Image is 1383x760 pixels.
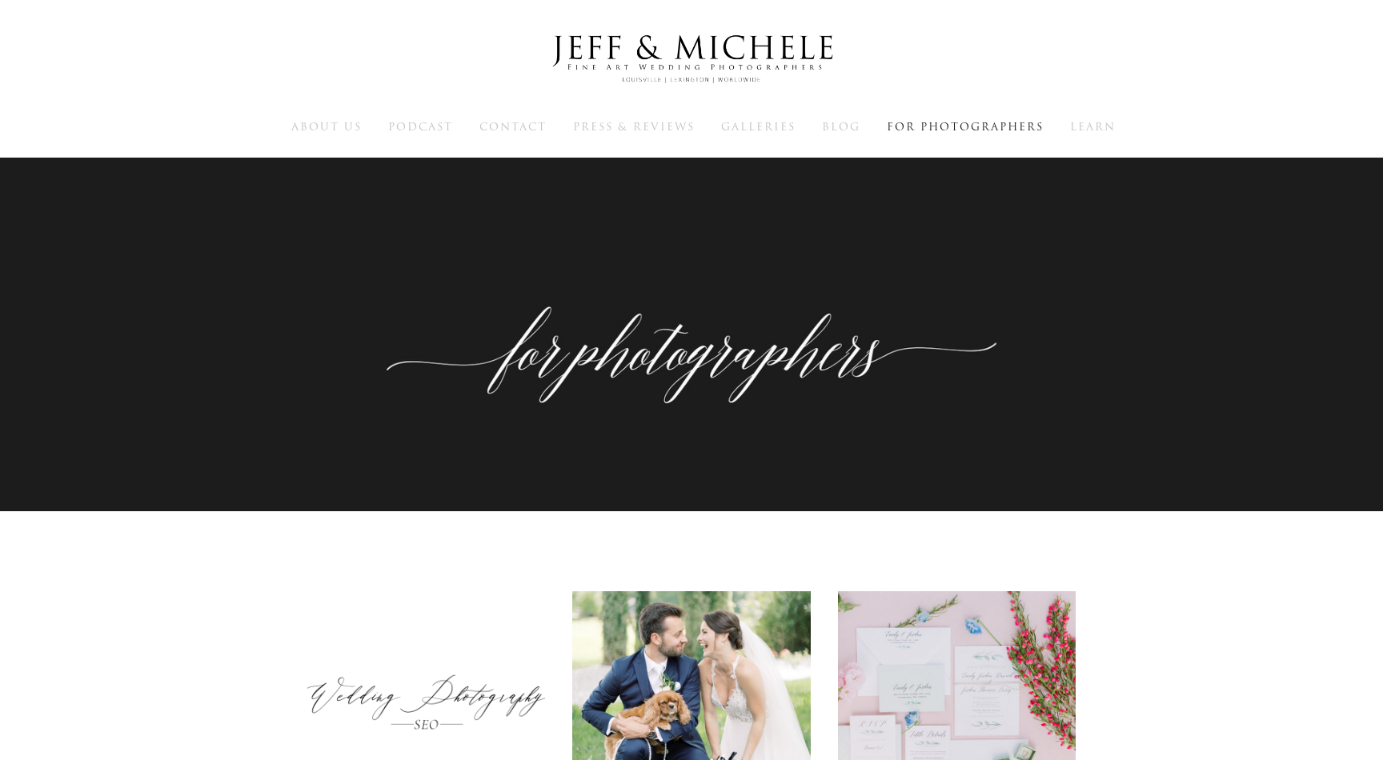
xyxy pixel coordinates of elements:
a: Blog [822,119,860,134]
a: For Photographers [887,119,1044,134]
a: Contact [479,119,547,134]
a: Learn [1070,119,1116,134]
p: Education, workshops, and mentoring for other photographers [371,310,1012,382]
a: Press & Reviews [573,119,695,134]
a: About Us [291,119,362,134]
a: Galleries [721,119,796,134]
img: Louisville Wedding Photographers - Jeff & Michele Wedding Photographers [531,20,852,98]
a: Podcast [388,119,453,134]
